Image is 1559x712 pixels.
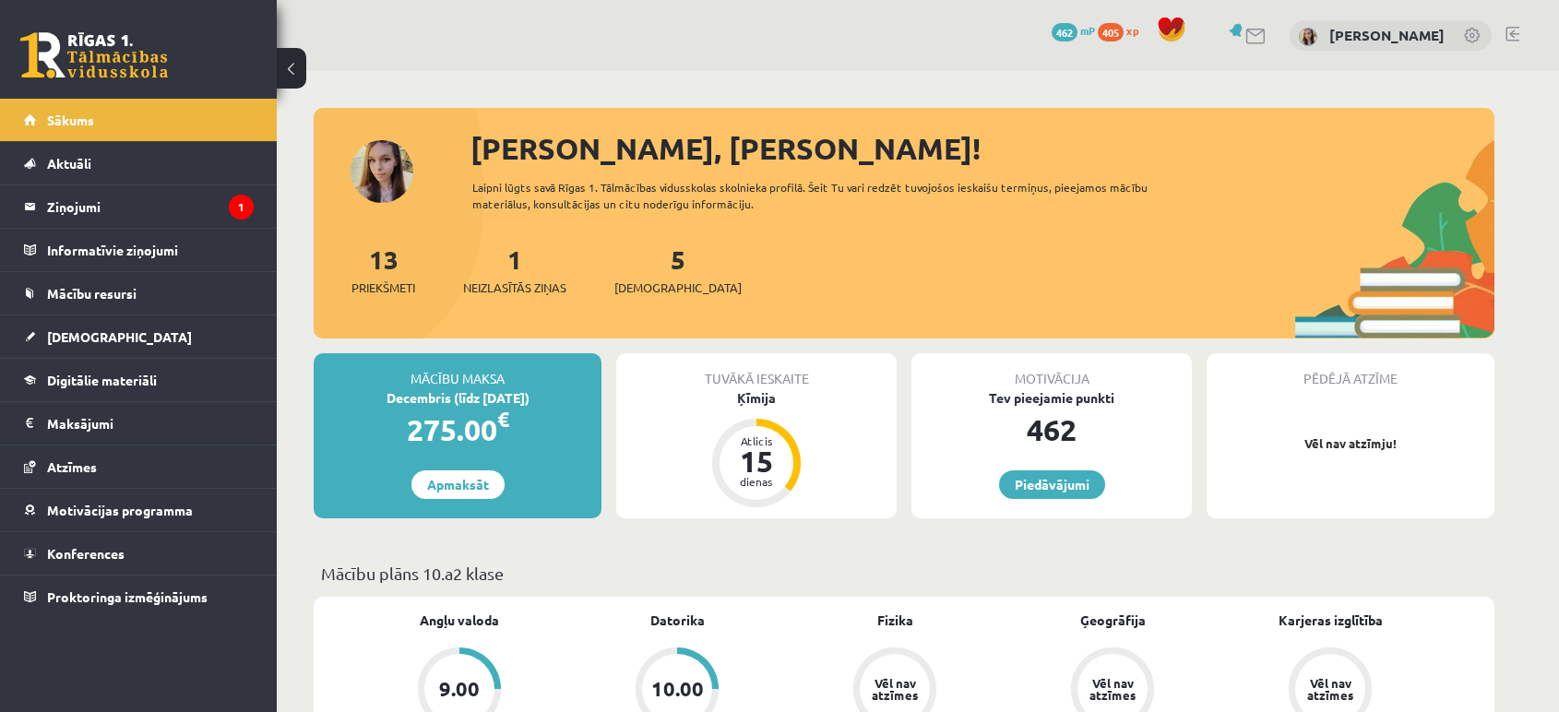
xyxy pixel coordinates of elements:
div: Atlicis [729,435,784,446]
a: [DEMOGRAPHIC_DATA] [24,315,254,358]
p: Mācību plāns 10.a2 klase [321,561,1487,586]
a: Maksājumi [24,402,254,445]
a: Rīgas 1. Tālmācības vidusskola [20,32,168,78]
span: [DEMOGRAPHIC_DATA] [47,328,192,345]
a: Angļu valoda [420,611,499,630]
div: 462 [911,408,1192,452]
a: [PERSON_NAME] [1329,26,1445,44]
div: Pēdējā atzīme [1207,353,1494,388]
a: Ķīmija Atlicis 15 dienas [616,388,897,510]
legend: Maksājumi [47,402,254,445]
span: Atzīmes [47,458,97,475]
span: € [497,406,509,433]
a: 13Priekšmeti [351,243,415,297]
a: Sākums [24,99,254,141]
a: Informatīvie ziņojumi [24,229,254,271]
span: Priekšmeti [351,279,415,297]
a: Apmaksāt [411,470,505,499]
a: Piedāvājumi [999,470,1105,499]
div: Vēl nav atzīmes [1087,677,1138,701]
div: dienas [729,476,784,487]
legend: Informatīvie ziņojumi [47,229,254,271]
div: Decembris (līdz [DATE]) [314,388,601,408]
a: 5[DEMOGRAPHIC_DATA] [614,243,742,297]
a: Mācību resursi [24,272,254,314]
a: Karjeras izglītība [1279,611,1383,630]
a: Digitālie materiāli [24,359,254,401]
legend: Ziņojumi [47,185,254,228]
a: Datorika [650,611,705,630]
a: Ģeogrāfija [1080,611,1146,630]
div: Vēl nav atzīmes [1304,677,1356,701]
span: mP [1080,23,1095,38]
span: Motivācijas programma [47,502,193,518]
i: 1 [229,195,254,220]
a: Aktuāli [24,142,254,184]
a: Motivācijas programma [24,489,254,531]
div: Vēl nav atzīmes [869,677,921,701]
div: 275.00 [314,408,601,452]
span: 462 [1052,23,1077,42]
div: 9.00 [439,679,480,699]
div: [PERSON_NAME], [PERSON_NAME]! [470,126,1494,171]
span: [DEMOGRAPHIC_DATA] [614,279,742,297]
span: 405 [1098,23,1124,42]
img: Marija Nicmane [1299,28,1317,46]
div: Tuvākā ieskaite [616,353,897,388]
span: xp [1126,23,1138,38]
span: Proktoringa izmēģinājums [47,588,208,605]
span: Sākums [47,112,94,128]
div: 15 [729,446,784,476]
a: Ziņojumi1 [24,185,254,228]
div: 10.00 [651,679,704,699]
span: Neizlasītās ziņas [463,279,566,297]
span: Aktuāli [47,155,91,172]
div: Tev pieejamie punkti [911,388,1192,408]
span: Konferences [47,545,125,562]
a: Proktoringa izmēģinājums [24,576,254,618]
span: Mācību resursi [47,285,137,302]
a: Konferences [24,532,254,575]
a: Fizika [877,611,913,630]
div: Ķīmija [616,388,897,408]
a: 1Neizlasītās ziņas [463,243,566,297]
p: Vēl nav atzīmju! [1216,434,1485,453]
span: Digitālie materiāli [47,372,157,388]
a: 405 xp [1098,23,1148,38]
a: Atzīmes [24,445,254,488]
div: Mācību maksa [314,353,601,388]
div: Motivācija [911,353,1192,388]
div: Laipni lūgts savā Rīgas 1. Tālmācības vidusskolas skolnieka profilā. Šeit Tu vari redzēt tuvojošo... [472,179,1181,212]
a: 462 mP [1052,23,1095,38]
